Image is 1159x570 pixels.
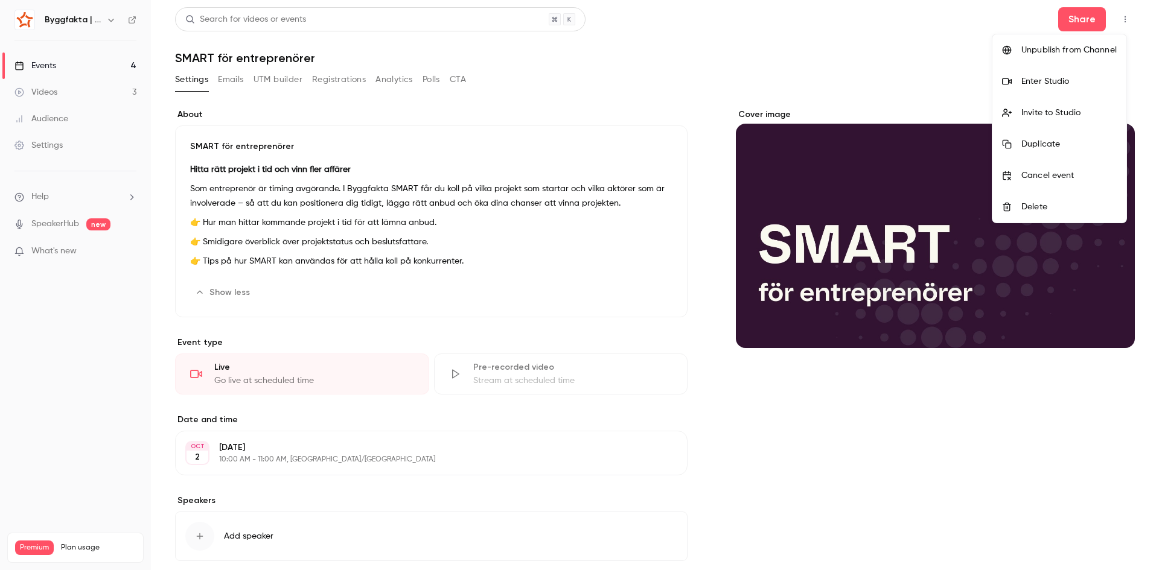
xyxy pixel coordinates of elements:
div: Unpublish from Channel [1021,44,1117,56]
div: Delete [1021,201,1117,213]
div: Cancel event [1021,169,1117,182]
div: Duplicate [1021,138,1117,150]
div: Enter Studio [1021,75,1117,87]
div: Invite to Studio [1021,107,1117,119]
